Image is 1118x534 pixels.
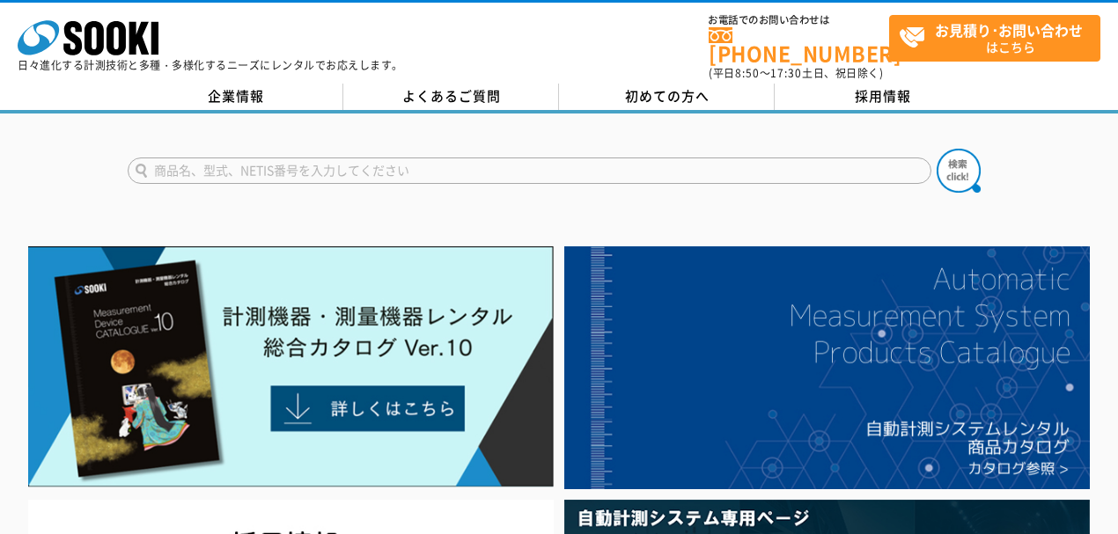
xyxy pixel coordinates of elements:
p: 日々進化する計測技術と多種・多様化するニーズにレンタルでお応えします。 [18,60,403,70]
input: 商品名、型式、NETIS番号を入力してください [128,157,931,184]
img: 自動計測システムカタログ [564,246,1090,489]
span: お電話でのお問い合わせは [709,15,889,26]
img: Catalog Ver10 [28,246,554,487]
a: 初めての方へ [559,84,775,110]
span: はこちら [899,16,1100,60]
a: よくあるご質問 [343,84,559,110]
a: [PHONE_NUMBER] [709,27,889,63]
span: 初めての方へ [625,86,710,106]
a: 採用情報 [775,84,990,110]
span: 17:30 [770,65,802,81]
a: 企業情報 [128,84,343,110]
span: (平日 ～ 土日、祝日除く) [709,65,883,81]
span: 8:50 [735,65,760,81]
a: お見積り･お問い合わせはこちら [889,15,1100,62]
img: btn_search.png [937,149,981,193]
strong: お見積り･お問い合わせ [935,19,1083,40]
